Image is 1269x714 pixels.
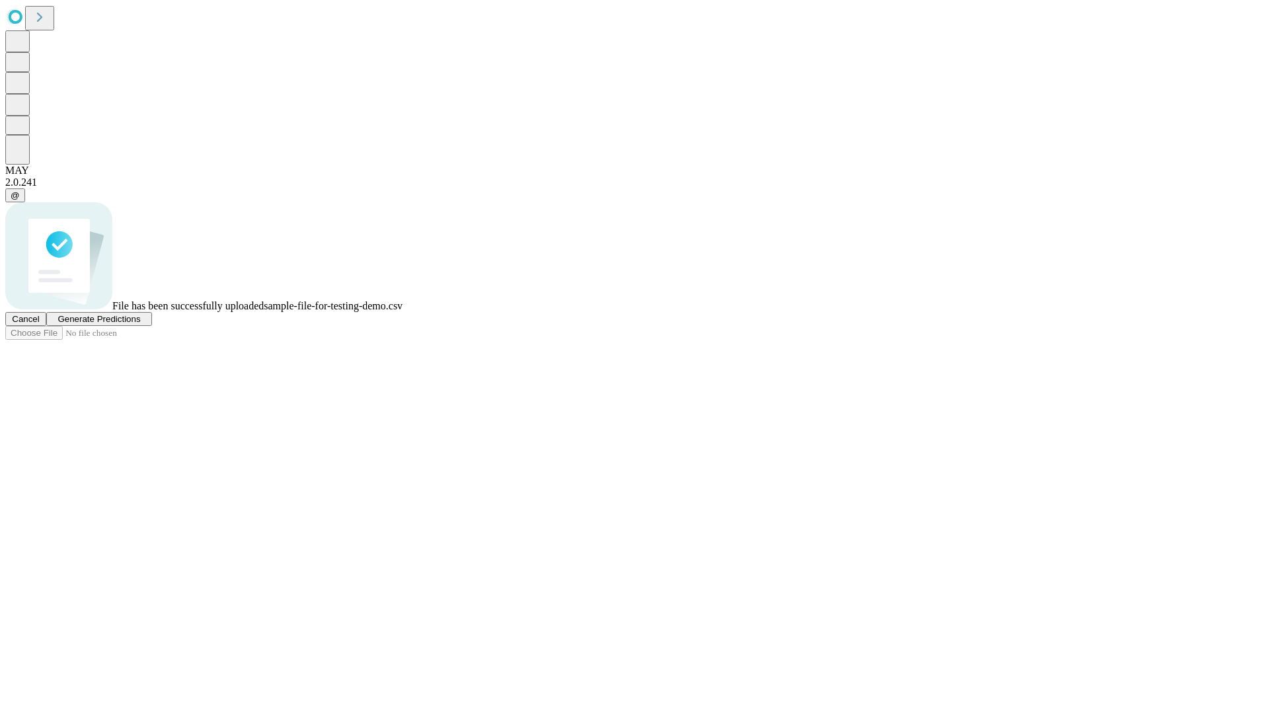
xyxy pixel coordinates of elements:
div: 2.0.241 [5,177,1264,188]
span: Generate Predictions [58,314,140,324]
span: @ [11,190,20,200]
span: sample-file-for-testing-demo.csv [264,300,403,311]
span: File has been successfully uploaded [112,300,264,311]
button: @ [5,188,25,202]
div: MAY [5,165,1264,177]
span: Cancel [12,314,40,324]
button: Cancel [5,312,46,326]
button: Generate Predictions [46,312,152,326]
